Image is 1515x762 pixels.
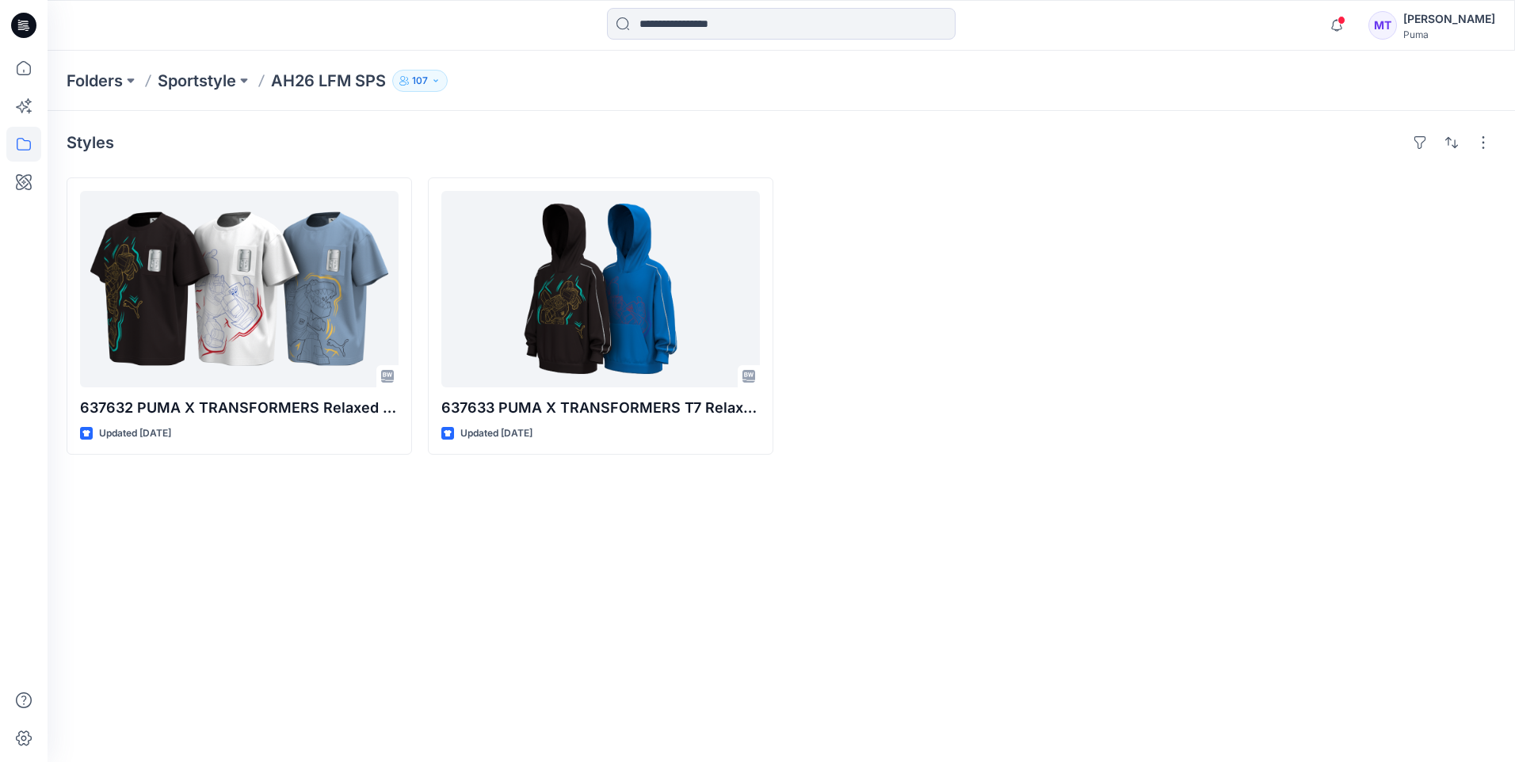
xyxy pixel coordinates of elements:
button: 107 [392,70,448,92]
div: [PERSON_NAME] [1403,10,1495,29]
p: Updated [DATE] [99,425,171,442]
p: 637633 PUMA X TRANSFORMERS T7 Relaxed Graphic Hoodie [441,397,760,419]
a: Sportstyle [158,70,236,92]
p: Updated [DATE] [460,425,532,442]
a: 637633 PUMA X TRANSFORMERS T7 Relaxed Graphic Hoodie [441,191,760,387]
h4: Styles [67,133,114,152]
p: 637632 PUMA X TRANSFORMERS Relaxed Graphic Tee [80,397,399,419]
div: Puma [1403,29,1495,40]
p: 107 [412,72,428,90]
div: MT [1368,11,1397,40]
a: 637632 PUMA X TRANSFORMERS Relaxed Graphic Tee [80,191,399,387]
p: AH26 LFM SPS [271,70,386,92]
a: Folders [67,70,123,92]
